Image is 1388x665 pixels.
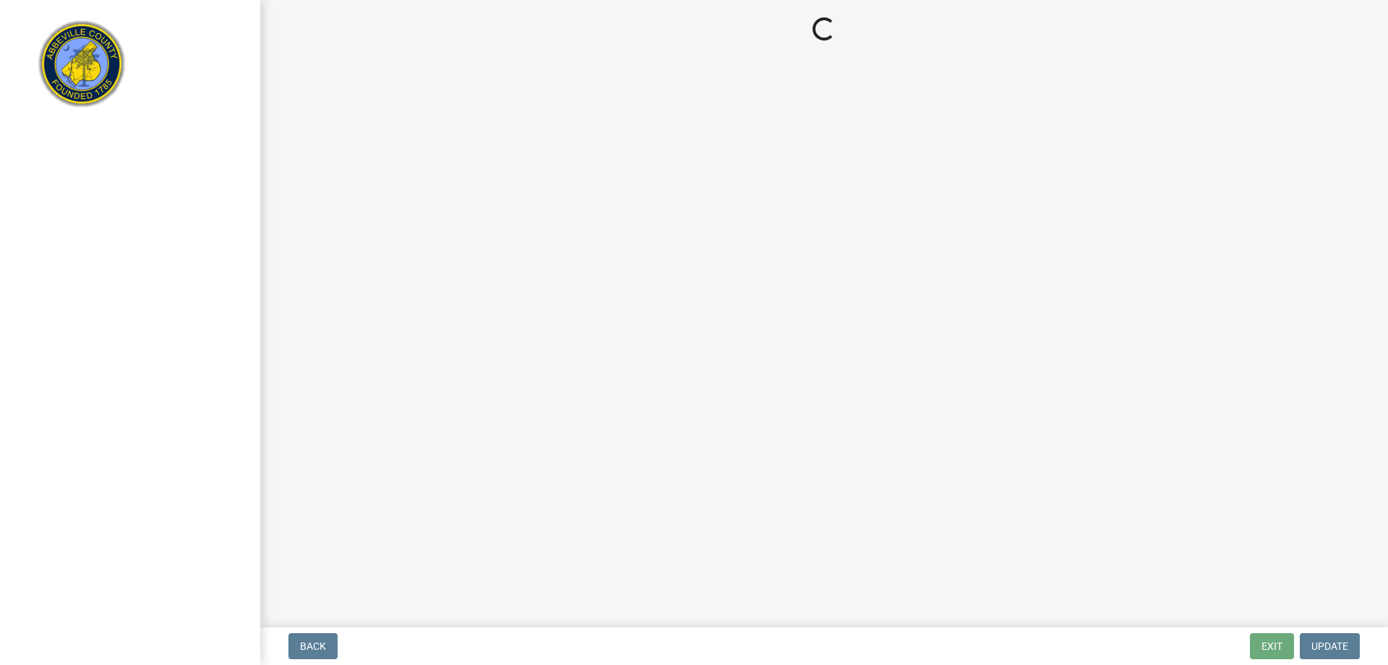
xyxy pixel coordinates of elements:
[29,15,135,122] img: Abbeville County, South Carolina
[1250,633,1294,659] button: Exit
[288,633,338,659] button: Back
[1300,633,1360,659] button: Update
[1311,640,1348,652] span: Update
[300,640,326,652] span: Back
